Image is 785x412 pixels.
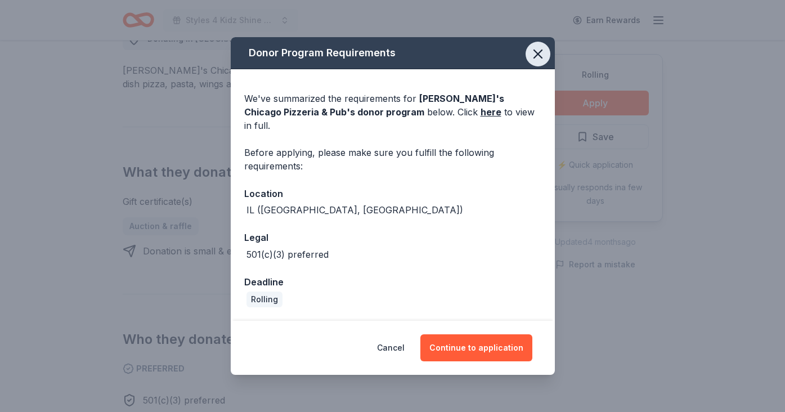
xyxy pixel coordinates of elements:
[246,292,282,307] div: Rolling
[246,203,463,217] div: IL ([GEOGRAPHIC_DATA], [GEOGRAPHIC_DATA])
[244,92,541,132] div: We've summarized the requirements for below. Click to view in full.
[244,275,541,289] div: Deadline
[377,334,405,361] button: Cancel
[244,186,541,201] div: Location
[244,146,541,173] div: Before applying, please make sure you fulfill the following requirements:
[244,230,541,245] div: Legal
[231,37,555,69] div: Donor Program Requirements
[420,334,532,361] button: Continue to application
[481,105,501,119] a: here
[246,248,329,261] div: 501(c)(3) preferred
